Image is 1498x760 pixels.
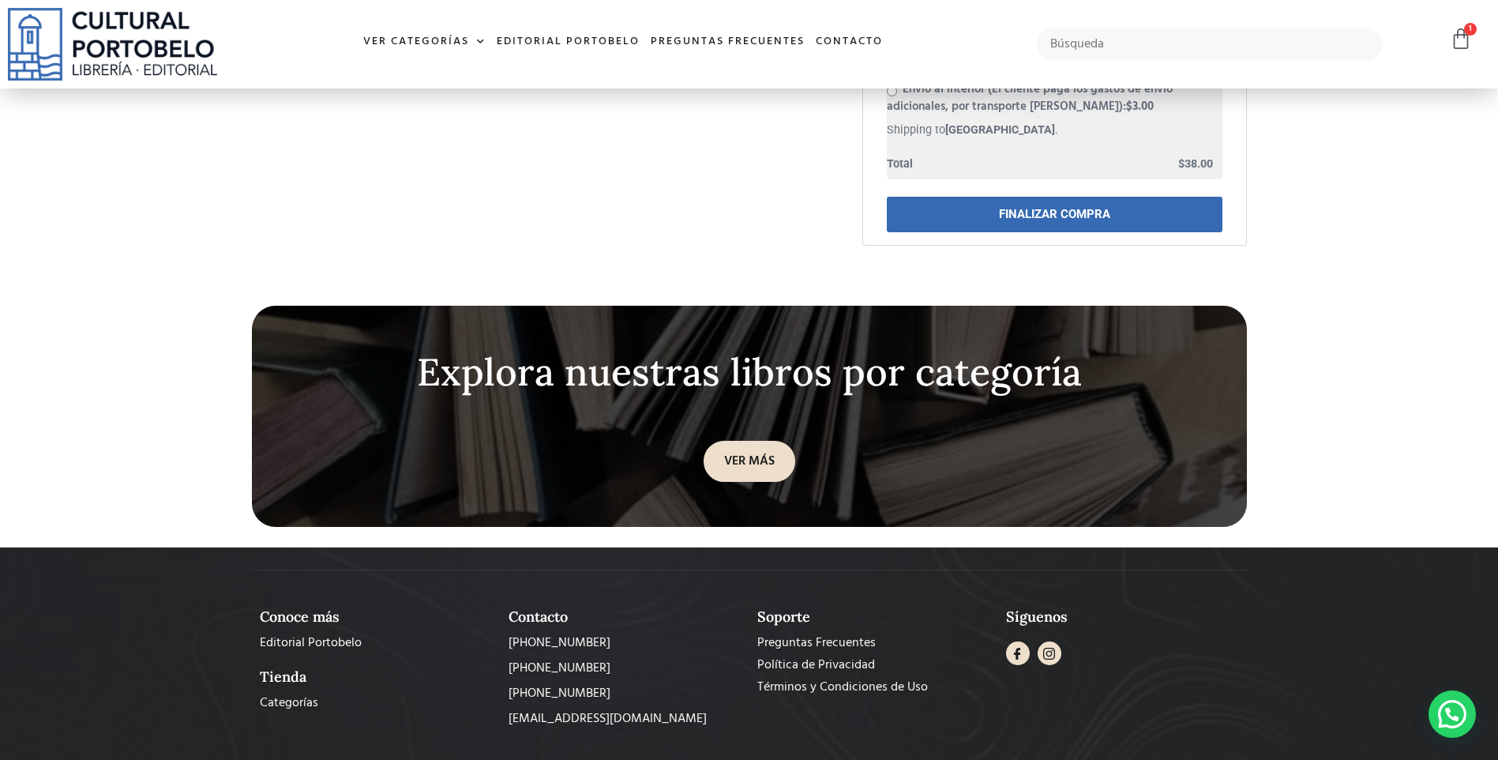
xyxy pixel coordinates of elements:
[1178,157,1213,171] bdi: 38.00
[1006,608,1239,626] h2: Síguenos
[887,122,1222,139] p: Shipping to .
[260,608,493,626] h2: Conoce más
[887,197,1222,232] a: FINALIZAR COMPRA
[509,608,741,626] h2: Contacto
[1037,28,1382,61] input: Búsqueda
[358,25,491,59] a: Ver Categorías
[757,608,990,626] h2: Soporte
[1178,157,1185,171] span: $
[757,634,876,653] span: Preguntas Frecuentes
[1429,690,1476,738] div: Contactar por WhatsApp
[509,659,610,678] span: [PHONE_NUMBER]
[260,668,493,686] h2: Tienda
[509,684,741,703] a: [PHONE_NUMBER]
[260,634,493,653] a: Editorial Portobelo
[1126,97,1132,116] span: $
[1126,97,1154,116] bdi: 3.00
[757,634,990,653] a: Preguntas Frecuentes
[757,656,875,675] span: Política de Privacidad
[410,352,1089,393] div: Explora nuestras libros por categoría
[757,678,990,697] a: Términos y Condiciones de Uso
[260,694,318,713] span: Categorías
[509,684,610,703] span: [PHONE_NUMBER]
[757,678,928,697] span: Términos y Condiciones de Uso
[704,441,795,482] a: VER MÁS
[509,709,707,728] span: [EMAIL_ADDRESS][DOMAIN_NAME]
[945,123,1055,137] strong: [GEOGRAPHIC_DATA]
[645,25,810,59] a: Preguntas frecuentes
[810,25,888,59] a: Contacto
[260,694,493,713] a: Categorías
[491,25,645,59] a: Editorial Portobelo
[260,634,362,653] span: Editorial Portobelo
[509,634,741,653] a: [PHONE_NUMBER]
[509,634,610,653] span: [PHONE_NUMBER]
[509,709,741,728] a: [EMAIL_ADDRESS][DOMAIN_NAME]
[1464,23,1477,36] span: 1
[1450,28,1472,51] a: 1
[509,659,741,678] a: [PHONE_NUMBER]
[757,656,990,675] a: Política de Privacidad
[887,80,1173,116] label: Envío al interior (El cliente paga los gastos de envío adicionales, por transporte [PERSON_NAME]):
